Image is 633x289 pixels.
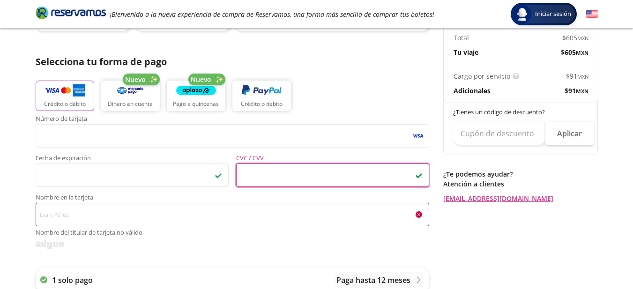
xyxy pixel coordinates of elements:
input: Cupón de descuento [453,122,545,145]
span: $ 91 [566,71,588,81]
a: Brand Logo [36,6,106,22]
iframe: Iframe del número de tarjeta asegurada [40,127,425,145]
p: Cargo por servicio [454,71,510,81]
small: MXN [577,35,588,42]
button: Aplicar [545,122,594,145]
small: MXN [576,49,588,56]
span: Nombre en la tarjeta [36,194,429,203]
em: ¡Bienvenido a la nueva experiencia de compra de Reservamos, una forma más sencilla de comprar tus... [110,10,434,19]
button: Dinero en cuenta [101,81,160,111]
span: CVC / CVV [236,155,429,163]
p: Pago a quincenas [173,100,219,108]
a: [EMAIL_ADDRESS][DOMAIN_NAME] [443,193,598,203]
span: $ 605 [561,47,588,57]
span: Número de tarjeta [36,116,429,124]
span: $ 605 [562,33,588,43]
button: Crédito o débito [36,81,94,111]
iframe: Iframe del código de seguridad de la tarjeta asegurada [240,166,425,184]
button: Pago a quincenas [167,81,225,111]
small: MXN [577,73,588,80]
iframe: Iframe de la fecha de caducidad de la tarjeta asegurada [40,166,224,184]
button: English [586,8,598,20]
p: Total [454,33,469,43]
p: Crédito o débito [44,100,86,108]
p: Crédito o débito [241,100,283,108]
p: Selecciona tu forma de pago [36,55,429,69]
p: Dinero en cuenta [108,100,153,108]
span: Nuevo [125,74,146,84]
input: Nombre en la tarjetafield_errorNombre del titular de tarjeta no válido [36,203,429,226]
p: 1 solo pago [52,274,93,286]
span: Fecha de expiración [36,155,229,163]
span: $ 91 [565,86,588,96]
span: Nombre del titular de tarjeta no válido [36,228,429,237]
img: field_error [415,211,423,218]
small: MXN [576,88,588,95]
p: Paga hasta 12 meses [336,274,410,286]
span: Nuevo [191,74,211,84]
i: Brand Logo [36,6,106,20]
img: checkmark [415,171,423,179]
p: ¿Te podemos ayudar? [443,169,598,179]
img: visa [411,132,424,140]
p: ¿Tienes un código de descuento? [453,108,589,117]
p: Atención a clientes [443,179,598,189]
p: Adicionales [454,86,491,96]
img: svg+xml;base64,PD94bWwgdmVyc2lvbj0iMS4wIiBlbmNvZGluZz0iVVRGLTgiPz4KPHN2ZyB3aWR0aD0iMzk2cHgiIGhlaW... [36,240,64,249]
button: Crédito o débito [232,81,291,111]
p: Tu viaje [454,47,478,57]
img: checkmark [215,171,222,179]
span: Iniciar sesión [531,9,575,19]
